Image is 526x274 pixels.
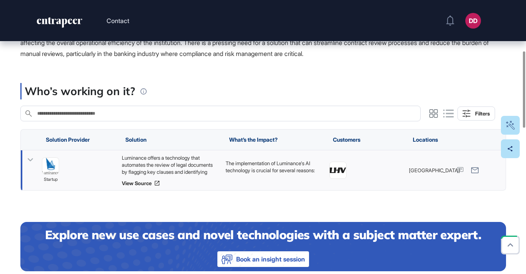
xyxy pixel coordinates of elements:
div: Filters [475,110,490,117]
div: Luminance offers a technology that automates the review of legal documents by flagging key clause... [121,154,217,175]
button: Filters [457,106,495,121]
a: View Source [121,180,217,186]
button: Book an insight session [217,251,309,267]
button: DD [465,13,481,29]
p: Who’s working on it? [25,83,135,99]
span: Locations [413,137,438,143]
span: Customers [333,137,360,143]
span: [GEOGRAPHIC_DATA] [409,167,460,174]
img: image [42,158,59,174]
a: entrapeer-logo [36,17,83,31]
span: Book an insight session [236,254,305,265]
span: What’s the Impact? [229,137,278,143]
a: image [329,162,346,179]
a: image [42,157,59,175]
h4: Explore new use cases and novel technologies with a subject matter expert. [45,226,481,243]
span: Solution [125,137,146,143]
span: Solution Provider [46,137,90,143]
strong: Efficiency [233,181,256,187]
p: The implementation of Luminance's AI technology is crucial for several reasons: [225,160,321,174]
span: startup [43,176,57,183]
img: image [329,168,346,173]
li: : By reducing review times significantly, the legal team can handle a higher volume of contracts ... [233,180,321,209]
button: Contact [107,16,129,26]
